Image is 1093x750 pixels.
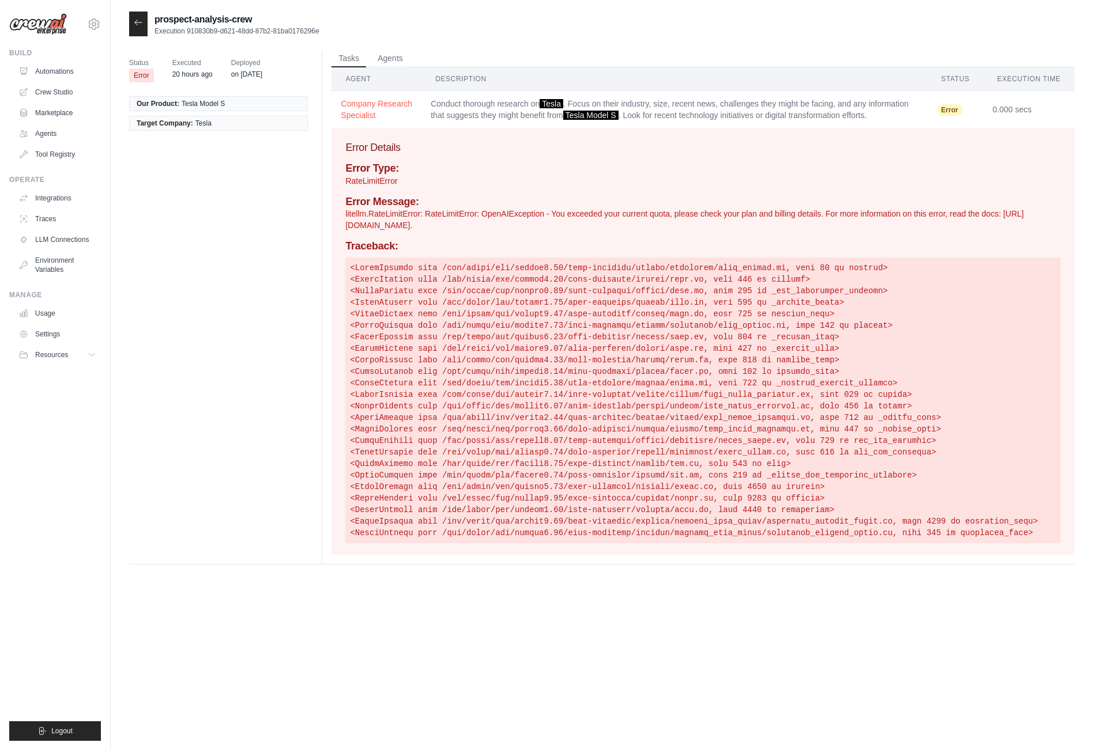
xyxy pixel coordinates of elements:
h4: Error Type: [345,162,1061,175]
div: Operate [9,175,101,184]
span: Tesla [540,99,563,108]
span: Tesla Model S [182,99,225,108]
a: Environment Variables [14,251,101,279]
button: Resources [14,346,101,364]
th: Execution Time [983,67,1075,91]
button: Company Research Specialist [341,98,412,121]
span: Deployed [231,57,262,69]
a: Crew Studio [14,83,101,101]
a: Marketplace [14,104,101,122]
a: Usage [14,304,101,323]
a: Tool Registry [14,145,101,164]
span: Tesla [195,119,212,128]
h3: Error Details [345,139,1061,156]
button: Logout [9,721,101,741]
div: Manage [9,290,101,300]
a: LLM Connections [14,230,101,249]
a: Agents [14,124,101,143]
span: Logout [51,726,73,736]
a: Integrations [14,189,101,207]
a: Settings [14,325,101,343]
span: Our Product: [137,99,179,108]
span: Tesla Model S [563,111,619,120]
span: Executed [172,57,213,69]
span: Status [129,57,154,69]
th: Status [928,67,983,91]
th: Agent [331,67,421,91]
time: September 15, 2025 at 13:31 CDT [172,70,213,78]
a: Traces [14,210,101,228]
td: Conduct thorough research on . Focus on their industry, size, recent news, challenges they might ... [421,91,927,128]
time: August 25, 2025 at 04:53 CDT [231,70,262,78]
span: Error [129,69,154,82]
pre: <LoremIpsumdo sita /con/adipi/eli/seddoe8.50/temp-incididu/utlabo/etdolorem/aliq_enimad.mi, veni ... [345,257,1061,543]
p: litellm.RateLimitError: RateLimitError: OpenAIException - You exceeded your current quota, please... [345,208,1061,231]
span: Error [937,104,963,116]
th: Description [421,67,927,91]
span: Target Company: [137,119,193,128]
div: Build [9,48,101,58]
h4: Error Message: [345,196,1061,209]
a: Automations [14,62,101,81]
td: 0.000 secs [983,91,1075,128]
p: Execution 910830b9-d621-48dd-87b2-81ba0176296e [154,26,319,36]
h4: Traceback: [345,240,1061,253]
button: Tasks [331,50,366,67]
img: Logo [9,13,67,35]
iframe: Chat Widget [1035,695,1093,750]
button: Agents [371,50,410,67]
span: Resources [35,350,68,359]
p: RateLimitError [345,175,1061,187]
h2: prospect-analysis-crew [154,13,319,26]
